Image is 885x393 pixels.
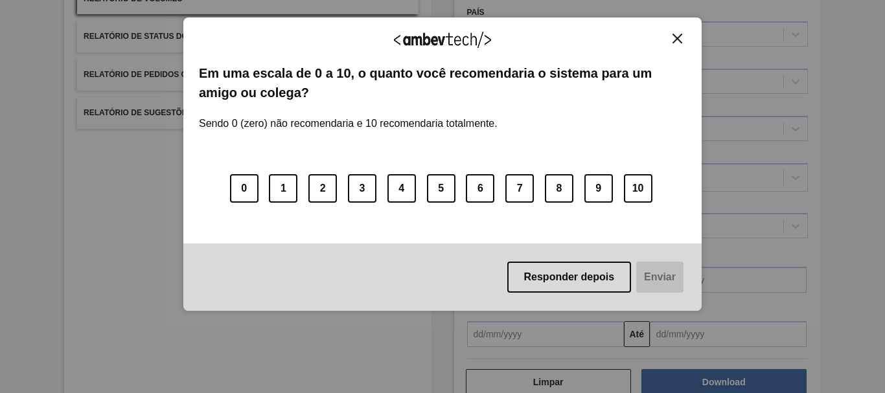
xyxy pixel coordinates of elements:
[507,262,632,293] button: Responder depois
[505,174,534,203] button: 7
[545,174,573,203] button: 8
[308,174,337,203] button: 2
[466,174,494,203] button: 6
[387,174,416,203] button: 4
[199,63,686,103] label: Em uma escala de 0 a 10, o quanto você recomendaria o sistema para um amigo ou colega?
[199,102,498,129] label: Sendo 0 (zero) não recomendaria e 10 recomendaria totalmente.
[230,174,259,203] button: 0
[584,174,613,203] button: 9
[672,34,682,43] img: Close
[427,174,455,203] button: 5
[348,174,376,203] button: 3
[624,174,652,203] button: 10
[269,174,297,203] button: 1
[394,32,491,48] img: Logo Ambevtech
[669,33,686,44] button: Close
